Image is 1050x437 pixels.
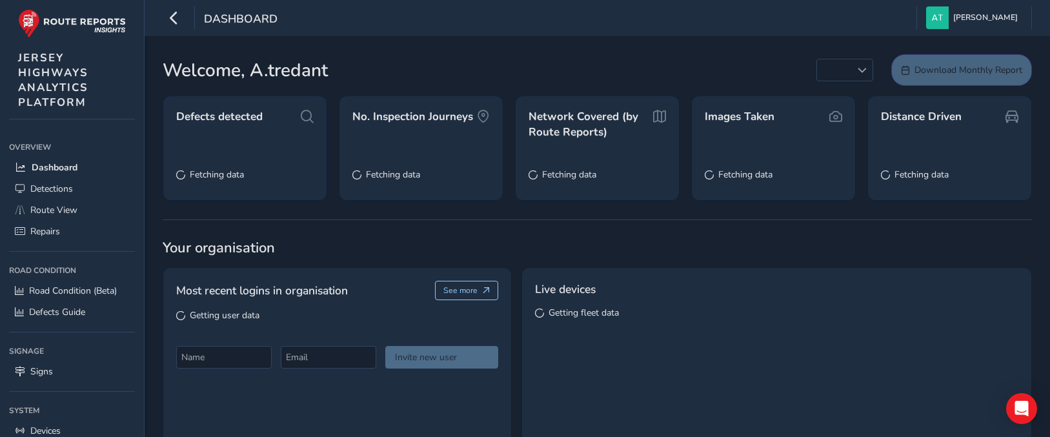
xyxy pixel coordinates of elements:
[9,261,135,280] div: Road Condition
[9,361,135,382] a: Signs
[29,306,85,318] span: Defects Guide
[9,401,135,420] div: System
[542,168,596,181] span: Fetching data
[176,109,263,125] span: Defects detected
[926,6,1022,29] button: [PERSON_NAME]
[176,346,272,369] input: Name
[30,365,53,378] span: Signs
[9,157,135,178] a: Dashboard
[30,183,73,195] span: Detections
[718,168,772,181] span: Fetching data
[529,109,652,139] span: Network Covered (by Route Reports)
[204,11,278,29] span: Dashboard
[9,221,135,242] a: Repairs
[9,199,135,221] a: Route View
[32,161,77,174] span: Dashboard
[29,285,117,297] span: Road Condition (Beta)
[705,109,774,125] span: Images Taken
[535,281,596,298] span: Live devices
[9,280,135,301] a: Road Condition (Beta)
[30,425,61,437] span: Devices
[9,137,135,157] div: Overview
[30,225,60,238] span: Repairs
[9,341,135,361] div: Signage
[18,9,126,38] img: rr logo
[1006,393,1037,424] div: Open Intercom Messenger
[9,301,135,323] a: Defects Guide
[894,168,949,181] span: Fetching data
[281,346,376,369] input: Email
[366,168,420,181] span: Fetching data
[9,178,135,199] a: Detections
[926,6,949,29] img: diamond-layout
[549,307,619,319] span: Getting fleet data
[190,309,259,321] span: Getting user data
[176,282,348,299] span: Most recent logins in organisation
[18,50,88,110] span: JERSEY HIGHWAYS ANALYTICS PLATFORM
[443,285,478,296] span: See more
[190,168,244,181] span: Fetching data
[163,238,1032,258] span: Your organisation
[163,57,328,84] span: Welcome, A.tredant
[953,6,1018,29] span: [PERSON_NAME]
[435,281,499,300] button: See more
[881,109,962,125] span: Distance Driven
[30,204,77,216] span: Route View
[352,109,473,125] span: No. Inspection Journeys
